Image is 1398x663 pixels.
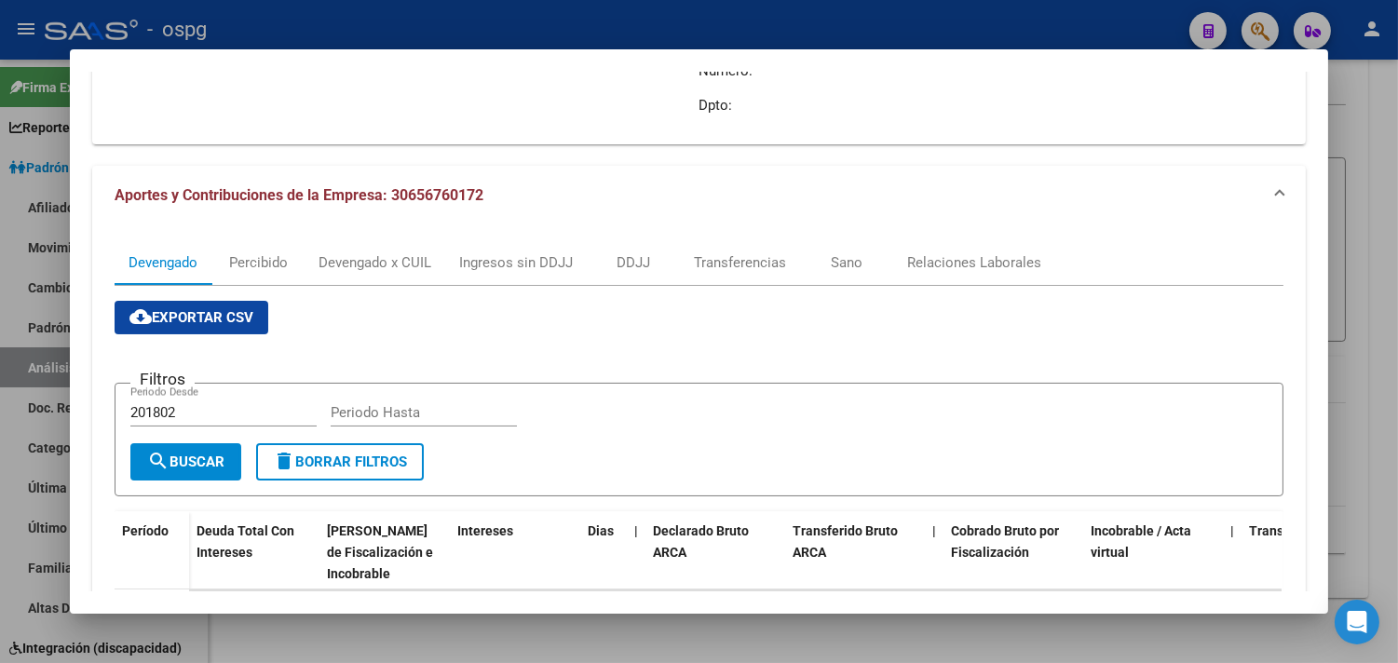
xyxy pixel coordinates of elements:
[229,252,288,273] div: Percibido
[122,523,169,538] span: Período
[457,523,513,538] span: Intereses
[645,511,785,593] datatable-header-cell: Declarado Bruto ARCA
[907,252,1041,273] div: Relaciones Laborales
[115,301,268,334] button: Exportar CSV
[130,369,195,389] h3: Filtros
[1083,511,1223,593] datatable-header-cell: Incobrable / Acta virtual
[319,511,450,593] datatable-header-cell: Deuda Bruta Neto de Fiscalización e Incobrable
[580,511,627,593] datatable-header-cell: Dias
[115,186,483,204] span: Aportes y Contribuciones de la Empresa: 30656760172
[1242,511,1381,593] datatable-header-cell: Transferido De Más
[627,511,645,593] datatable-header-cell: |
[617,252,650,273] div: DDJJ
[1223,511,1242,593] datatable-header-cell: |
[785,511,925,593] datatable-header-cell: Transferido Bruto ARCA
[943,511,1083,593] datatable-header-cell: Cobrado Bruto por Fiscalización
[588,523,614,538] span: Dias
[319,252,431,273] div: Devengado x CUIL
[129,309,253,326] span: Exportar CSV
[273,450,295,472] mat-icon: delete
[197,523,294,560] span: Deuda Total Con Intereses
[925,511,943,593] datatable-header-cell: |
[694,252,786,273] div: Transferencias
[699,95,1283,115] p: Dpto:
[932,523,936,538] span: |
[634,523,638,538] span: |
[115,511,189,589] datatable-header-cell: Período
[831,252,862,273] div: Sano
[327,523,433,581] span: [PERSON_NAME] de Fiscalización e Incobrable
[256,443,424,480] button: Borrar Filtros
[147,453,224,470] span: Buscar
[130,443,241,480] button: Buscar
[951,523,1059,560] span: Cobrado Bruto por Fiscalización
[147,450,170,472] mat-icon: search
[1249,523,1365,538] span: Transferido De Más
[459,252,573,273] div: Ingresos sin DDJJ
[1335,600,1379,644] div: Open Intercom Messenger
[129,305,152,328] mat-icon: cloud_download
[653,523,749,560] span: Declarado Bruto ARCA
[189,511,319,593] datatable-header-cell: Deuda Total Con Intereses
[92,166,1306,225] mat-expansion-panel-header: Aportes y Contribuciones de la Empresa: 30656760172
[793,523,898,560] span: Transferido Bruto ARCA
[450,511,580,593] datatable-header-cell: Intereses
[1230,523,1234,538] span: |
[1091,523,1191,560] span: Incobrable / Acta virtual
[129,252,197,273] div: Devengado
[273,453,407,470] span: Borrar Filtros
